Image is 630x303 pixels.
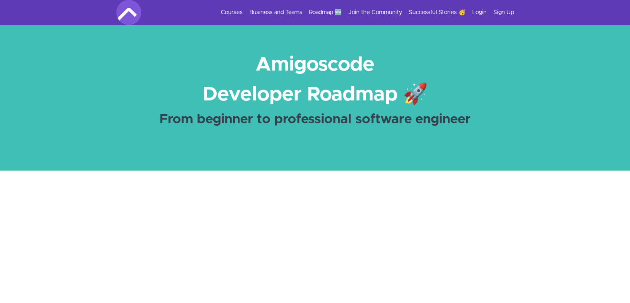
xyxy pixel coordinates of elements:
[221,8,243,17] a: Courses
[256,55,374,75] strong: Amigoscode
[159,113,471,126] strong: From beginner to professional software engineer
[493,8,514,17] a: Sign Up
[249,8,302,17] a: Business and Teams
[472,8,487,17] a: Login
[409,8,466,17] a: Successful Stories 🥳
[309,8,342,17] a: Roadmap 🆕
[203,85,428,105] strong: Developer Roadmap 🚀
[348,8,402,17] a: Join the Community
